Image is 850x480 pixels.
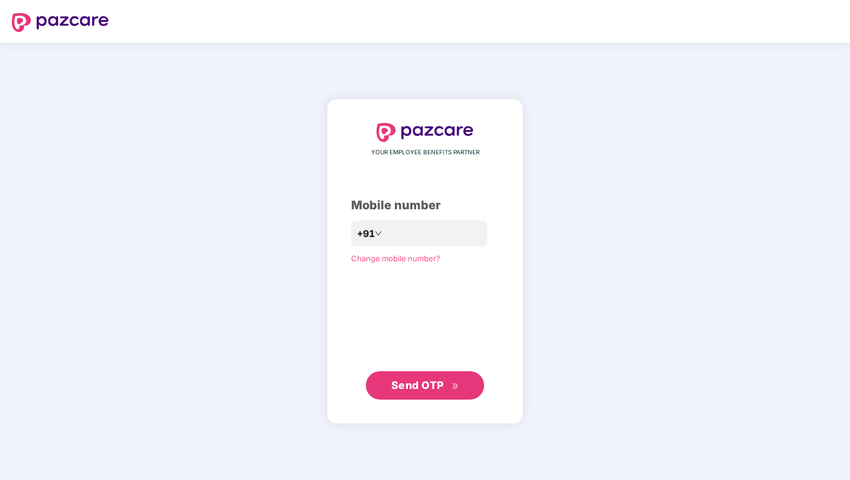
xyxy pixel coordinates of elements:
[391,379,444,391] span: Send OTP
[366,371,484,400] button: Send OTPdouble-right
[351,254,440,263] a: Change mobile number?
[357,226,375,241] span: +91
[375,230,382,237] span: down
[12,13,109,32] img: logo
[452,382,459,390] span: double-right
[371,148,479,157] span: YOUR EMPLOYEE BENEFITS PARTNER
[351,196,499,215] div: Mobile number
[377,123,473,142] img: logo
